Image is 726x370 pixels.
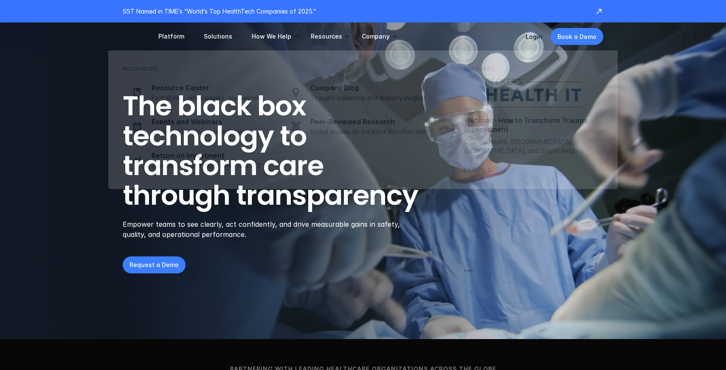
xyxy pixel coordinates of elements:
img: Becker's logo [464,78,603,108]
a: Lightbulb iconCompany BlogThought leadership and industry insights [281,78,435,107]
img: Calendar icon [132,121,142,131]
a: Becker's logoWebinar - How to Transform Trauma ImprovementOrlando Health, [GEOGRAPHIC_DATA], [GEO... [464,78,603,175]
p: Solutions [204,33,232,40]
span: arrow_right_alt [509,167,515,173]
p: Peer-Reviewed Research [310,117,430,126]
p: Orlando Health, [GEOGRAPHIC_DATA], [GEOGRAPHIC_DATA], and Baylor insights. [464,137,603,155]
img: SST logo [123,29,148,44]
p: Global studies on the Black Box Platform™ [310,128,430,136]
p: Book a Demo [557,32,597,41]
a: Calendar iconEvents and WebinarsUpcoming events, on-demand webinars [123,112,276,141]
p: Learn More [464,165,507,175]
p: Featured [464,65,495,73]
p: How We Help [252,33,291,40]
img: Journal icon [291,121,301,131]
p: Thought leadership and industry insights [310,94,430,102]
p: Events and Webinars [152,117,271,126]
p: Resources [123,65,158,73]
a: Paper iconResource CenterFact sheets, white papers, and beyond [123,78,276,107]
img: Lightbulb icon [291,87,301,97]
p: Upcoming events, on-demand webinars [152,128,271,136]
p: Request a Demo [129,260,179,269]
a: Login [526,33,542,40]
a: Investment iconReturn on InvestmentGain personalized insight into your ROI [123,146,276,175]
a: Platform [158,22,194,50]
a: Book a Demo [551,28,603,45]
p: SST Named in TIME’s “World’s Top HealthTech Companies of 2025." [123,7,586,16]
p: Return on Investment [152,151,271,160]
p: Company [362,33,390,40]
h1: The black box technology to transform care through transparency [123,91,459,211]
a: Journal iconPeer-Reviewed ResearchGlobal studies on the Black Box Platform™ [281,112,435,141]
p: Platform [158,33,184,40]
p: Webinar - How to Transform Trauma Improvement [464,116,603,134]
p: Company Blog [310,83,430,92]
p: Resources [311,33,342,40]
p: Fact sheets, white papers, and beyond [152,94,271,102]
p: Resource Center [152,83,271,92]
p: Gain personalized insight into your ROI [152,162,271,170]
p: Empower teams to see clearly, act confidently, and drive measurable gains in safety, quality, and... [123,219,411,239]
img: Investment icon [132,155,142,165]
img: Paper icon [132,87,142,97]
a: Request a Demo [123,256,186,273]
